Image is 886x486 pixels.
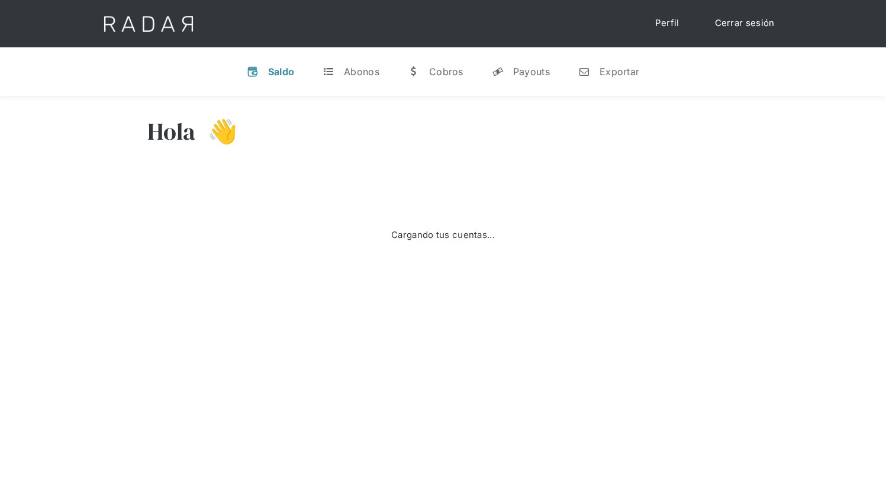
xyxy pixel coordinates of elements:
[344,66,379,78] div: Abonos
[578,66,590,78] div: n
[492,66,504,78] div: y
[268,66,295,78] div: Saldo
[513,66,550,78] div: Payouts
[643,12,691,35] a: Perfil
[247,66,259,78] div: v
[391,228,495,242] div: Cargando tus cuentas...
[323,66,334,78] div: t
[196,117,237,146] h3: 👋
[600,66,639,78] div: Exportar
[147,117,196,146] h3: Hola
[703,12,787,35] a: Cerrar sesión
[408,66,420,78] div: w
[429,66,463,78] div: Cobros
